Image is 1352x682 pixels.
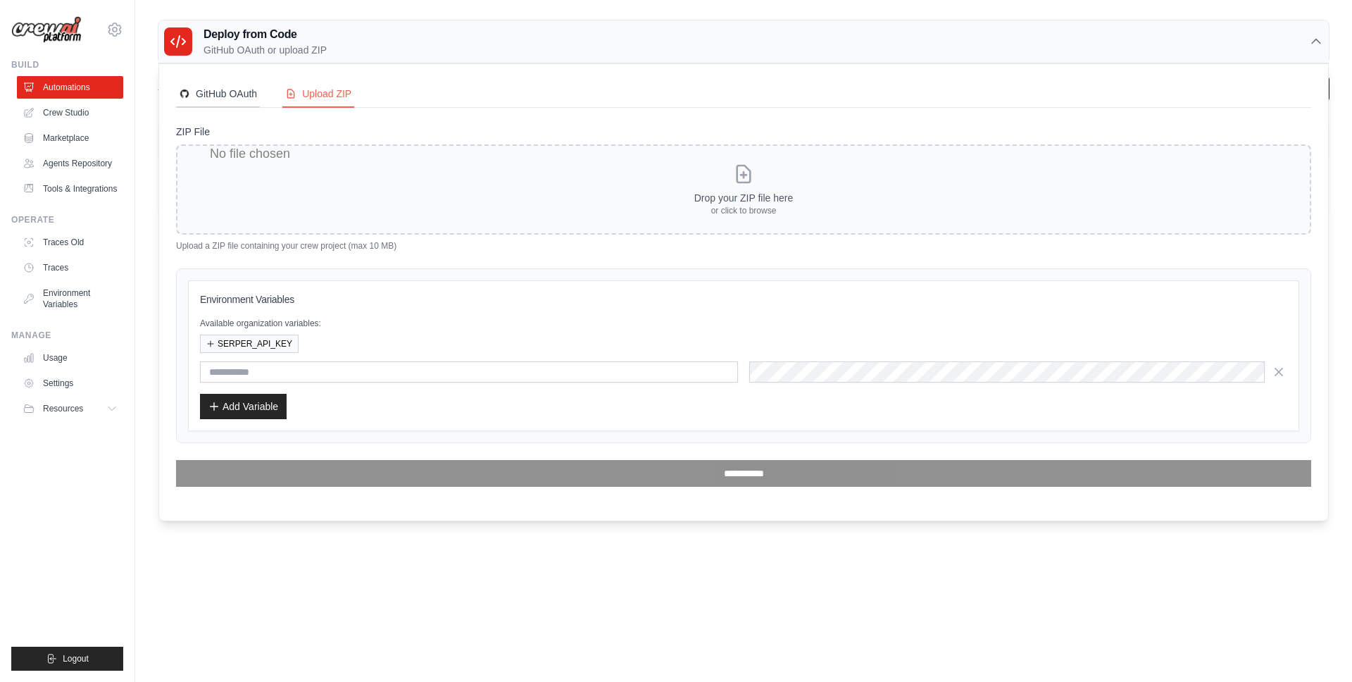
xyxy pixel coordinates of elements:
img: GitHub [179,88,190,99]
a: Usage [17,347,123,369]
p: GitHub OAuth or upload ZIP [204,43,327,57]
a: Automations [17,76,123,99]
div: Manage [11,330,123,341]
a: Settings [17,372,123,395]
p: Upload a ZIP file containing your crew project (max 10 MB) [176,240,1311,252]
span: Logout [63,653,89,664]
div: Build [11,59,123,70]
div: GitHub OAuth [179,87,257,101]
p: Manage and monitor your active crew automations from this dashboard. [158,95,471,109]
a: Environment Variables [17,282,123,316]
h3: Deploy from Code [204,26,327,43]
a: Agents Repository [17,152,123,175]
button: Upload ZIP [282,81,354,108]
button: Resources [17,397,123,420]
a: Traces [17,256,123,279]
nav: Deployment Source [176,81,1311,108]
p: Available organization variables: [200,318,1287,329]
button: GitHubGitHub OAuth [176,81,260,108]
button: Add Variable [200,394,287,419]
iframe: Chat Widget [1282,614,1352,682]
a: Crew Studio [17,101,123,124]
img: Logo [11,16,82,44]
button: SERPER_API_KEY [200,335,299,353]
span: Resources [43,403,83,414]
a: Marketplace [17,127,123,149]
button: Logout [11,647,123,671]
label: ZIP File [176,125,1311,139]
div: Upload ZIP [285,87,351,101]
a: Tools & Integrations [17,178,123,200]
th: Crew [158,126,573,155]
h3: Environment Variables [200,292,1287,306]
div: Operate [11,214,123,225]
h2: Automations Live [158,75,471,95]
a: Traces Old [17,231,123,254]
